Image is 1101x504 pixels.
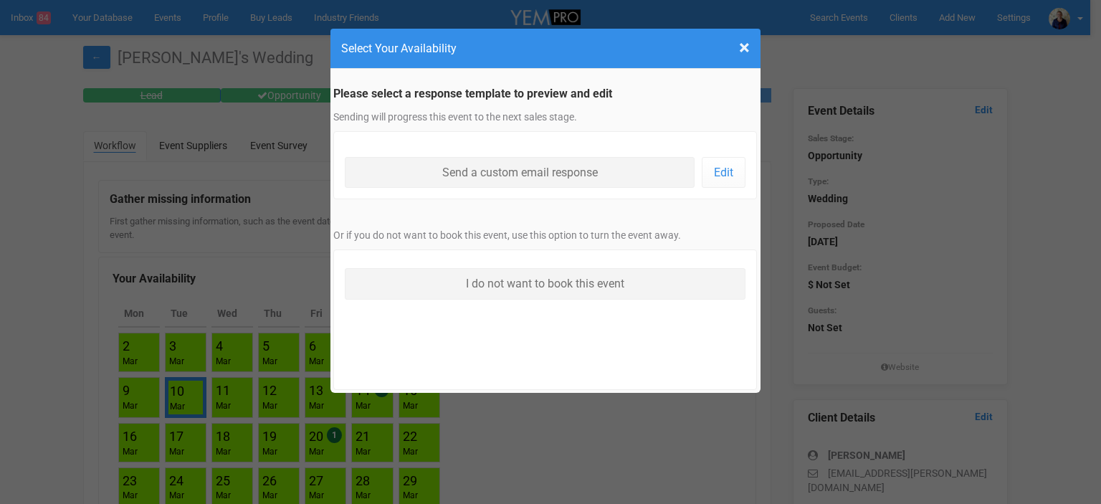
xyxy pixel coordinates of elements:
p: Sending will progress this event to the next sales stage. [333,110,758,124]
h4: Select Your Availability [341,39,750,57]
span: × [739,36,750,60]
a: Send a custom email response [345,157,695,188]
p: Or if you do not want to book this event, use this option to turn the event away. [333,228,758,242]
legend: Please select a response template to preview and edit [333,86,758,103]
a: I do not want to book this event [345,268,746,299]
a: Edit [702,157,745,188]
